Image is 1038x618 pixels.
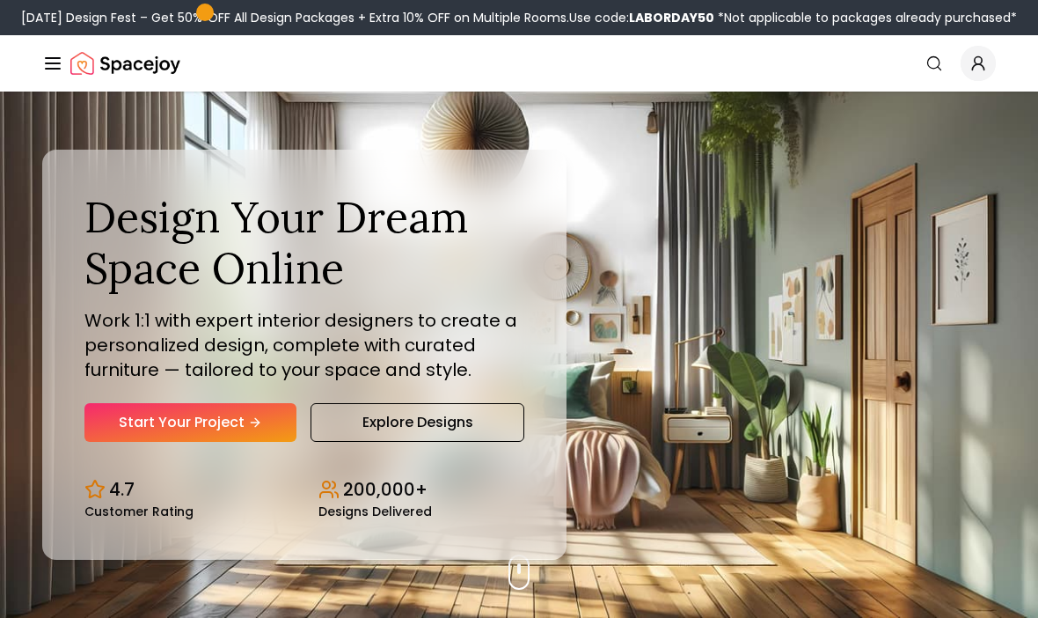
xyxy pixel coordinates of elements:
[84,505,194,518] small: Customer Rating
[42,35,996,92] nav: Global
[84,308,524,382] p: Work 1:1 with expert interior designers to create a personalized design, complete with curated fu...
[714,9,1017,26] span: *Not applicable to packages already purchased*
[109,477,135,502] p: 4.7
[569,9,714,26] span: Use code:
[70,46,180,81] a: Spacejoy
[84,403,296,442] a: Start Your Project
[311,403,524,442] a: Explore Designs
[629,9,714,26] b: LABORDAY50
[84,192,524,293] h1: Design Your Dream Space Online
[343,477,428,502] p: 200,000+
[318,505,432,518] small: Designs Delivered
[70,46,180,81] img: Spacejoy Logo
[84,463,524,518] div: Design stats
[21,9,1017,26] div: [DATE] Design Fest – Get 50% OFF All Design Packages + Extra 10% OFF on Multiple Rooms.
